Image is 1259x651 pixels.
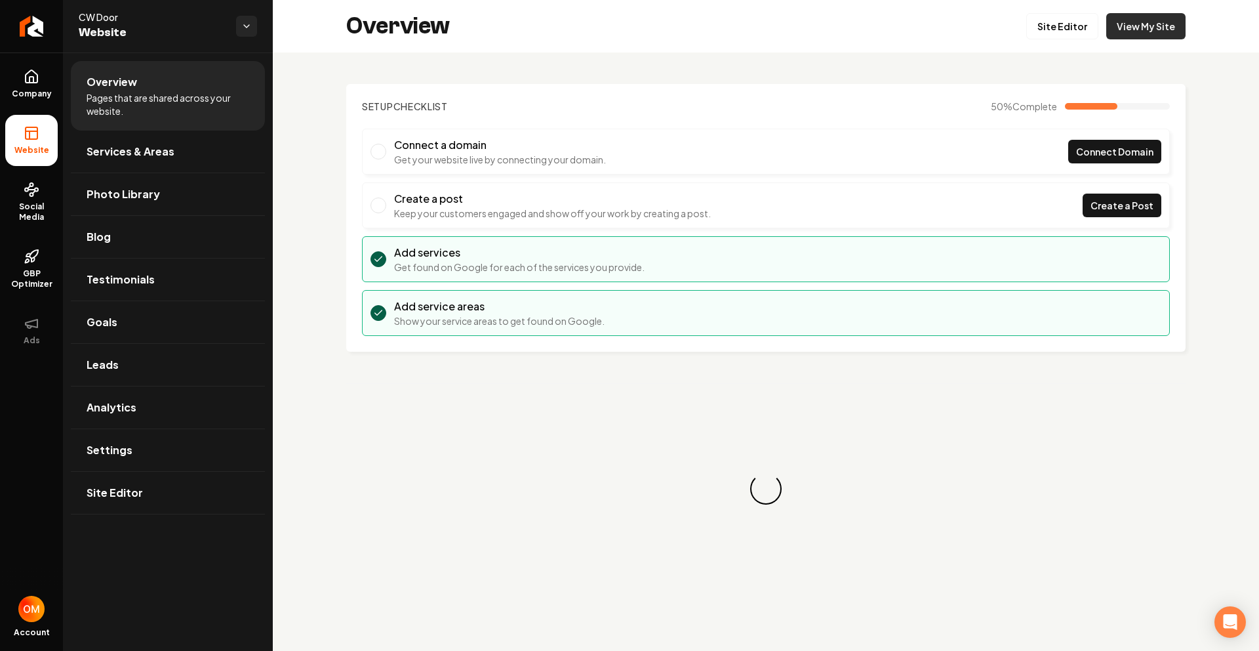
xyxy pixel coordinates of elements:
[20,16,44,37] img: Rebolt Logo
[18,596,45,622] img: Omar Molai
[87,186,160,202] span: Photo Library
[79,24,226,42] span: Website
[1012,100,1057,112] span: Complete
[346,13,450,39] h2: Overview
[18,335,45,346] span: Ads
[394,245,645,261] h3: Add services
[9,145,54,156] span: Website
[87,357,119,373] span: Leads
[7,89,57,99] span: Company
[394,153,606,166] p: Get your website live by connecting your domain.
[394,299,605,314] h3: Add service areas
[87,74,137,90] span: Overview
[87,400,136,415] span: Analytics
[394,261,645,274] p: Get found on Google for each of the services you provide.
[1068,140,1161,163] a: Connect Domain
[87,272,155,287] span: Testimonials
[71,387,265,429] a: Analytics
[71,472,265,514] a: Site Editor
[5,201,58,222] span: Social Media
[394,207,711,220] p: Keep your customers engaged and show off your work by creating a post.
[1106,13,1186,39] a: View My Site
[1076,145,1153,159] span: Connect Domain
[394,137,606,153] h3: Connect a domain
[71,216,265,258] a: Blog
[5,58,58,110] a: Company
[362,100,393,112] span: Setup
[87,91,249,117] span: Pages that are shared across your website.
[5,238,58,300] a: GBP Optimizer
[87,314,117,330] span: Goals
[5,305,58,356] button: Ads
[71,301,265,343] a: Goals
[394,191,711,207] h3: Create a post
[71,259,265,301] a: Testimonials
[79,10,226,24] span: CW Door
[362,100,448,113] h2: Checklist
[5,268,58,289] span: GBP Optimizer
[1090,199,1153,213] span: Create a Post
[87,144,174,159] span: Services & Areas
[71,173,265,215] a: Photo Library
[14,627,50,638] span: Account
[745,468,786,509] div: Loading
[87,442,132,458] span: Settings
[71,344,265,386] a: Leads
[1083,194,1161,217] a: Create a Post
[5,171,58,233] a: Social Media
[991,100,1057,113] span: 50 %
[71,429,265,471] a: Settings
[18,596,45,622] button: Open user button
[87,485,143,501] span: Site Editor
[394,314,605,327] p: Show your service areas to get found on Google.
[1026,13,1098,39] a: Site Editor
[1214,606,1246,638] div: Open Intercom Messenger
[87,229,111,245] span: Blog
[71,131,265,173] a: Services & Areas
